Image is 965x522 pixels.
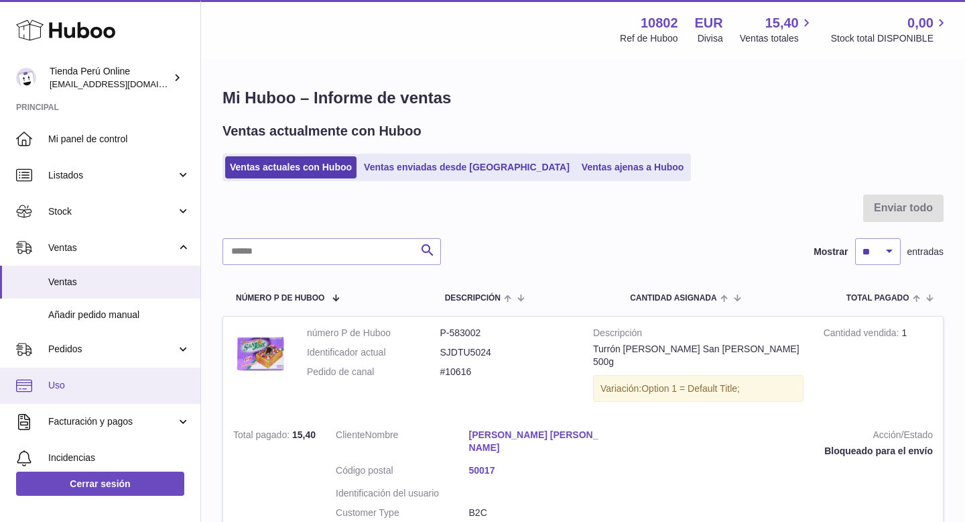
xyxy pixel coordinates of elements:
span: Mi panel de control [48,133,190,146]
span: Uso [48,379,190,392]
span: Option 1 = Default Title; [641,383,740,394]
a: Ventas enviadas desde [GEOGRAPHIC_DATA] [359,156,574,178]
img: contacto@tiendaperuonline.com [16,68,36,88]
span: 15,40 [765,14,799,32]
a: Ventas actuales con Huboo [225,156,357,178]
dt: Customer Type [336,507,469,519]
a: 50017 [469,464,602,477]
span: Pedidos [48,343,176,356]
h1: Mi Huboo – Informe de ventas [222,87,944,109]
dt: Identificación del usuario [336,487,469,500]
dt: Nombre [336,429,469,458]
strong: Acción/Estado [622,429,933,445]
span: Listados [48,169,176,182]
a: 0,00 Stock total DISPONIBLE [831,14,949,45]
dd: B2C [469,507,602,519]
strong: Descripción [593,327,803,343]
span: Ventas totales [740,32,814,45]
span: Total pagado [846,294,909,303]
a: 15,40 Ventas totales [740,14,814,45]
dt: Código postal [336,464,469,480]
div: Turrón [PERSON_NAME] San [PERSON_NAME] 500g [593,343,803,368]
dd: #10616 [440,366,574,378]
dt: número P de Huboo [307,327,440,340]
h2: Ventas actualmente con Huboo [222,122,422,140]
td: 1 [814,317,943,419]
span: Cliente [336,429,365,440]
strong: EUR [695,14,723,32]
span: Stock total DISPONIBLE [831,32,949,45]
strong: Total pagado [233,429,292,443]
span: Añadir pedido manual [48,309,190,321]
span: Ventas [48,276,190,289]
span: entradas [907,246,944,258]
div: Bloqueado para el envío [622,445,933,458]
strong: Cantidad vendida [824,327,902,342]
span: Incidencias [48,452,190,464]
strong: 10802 [641,14,678,32]
label: Mostrar [814,246,848,258]
a: Cerrar sesión [16,472,184,496]
div: Ref de Huboo [620,32,678,45]
span: 0,00 [907,14,934,32]
dt: Pedido de canal [307,366,440,378]
span: Stock [48,205,176,218]
a: Ventas ajenas a Huboo [577,156,689,178]
span: 15,40 [292,429,316,440]
span: Cantidad ASIGNADA [630,294,717,303]
div: Tienda Perú Online [50,65,170,91]
span: [EMAIL_ADDRESS][DOMAIN_NAME] [50,79,197,89]
span: Ventas [48,242,176,254]
dd: SJDTU5024 [440,346,574,359]
span: número P de Huboo [236,294,324,303]
dt: Identificador actual [307,346,440,359]
span: Descripción [445,294,501,303]
div: Divisa [698,32,723,45]
dd: P-583002 [440,327,574,340]
span: Facturación y pagos [48,415,176,428]
img: turrones-san-jose-500-g-A.jpg [233,327,287,380]
div: Variación: [593,375,803,403]
a: [PERSON_NAME] [PERSON_NAME] [469,429,602,454]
